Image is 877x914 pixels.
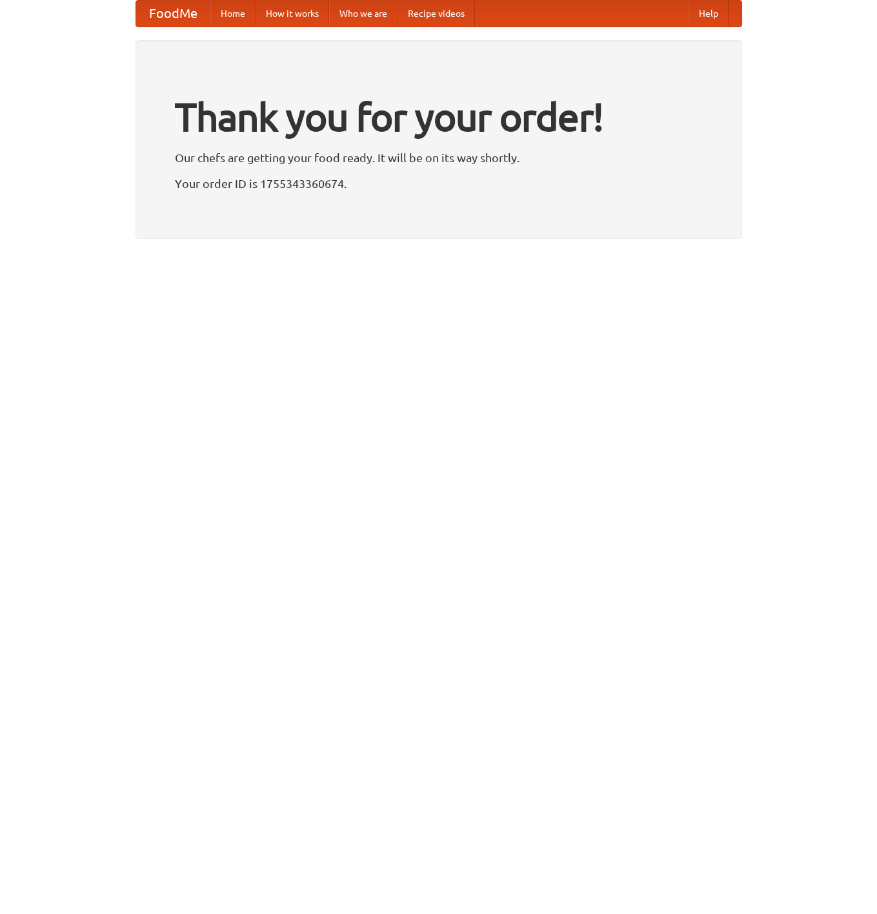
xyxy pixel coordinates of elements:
a: How it works [256,1,329,26]
p: Your order ID is 1755343360674. [175,174,703,193]
a: Help [689,1,729,26]
h1: Thank you for your order! [175,86,703,148]
a: Home [210,1,256,26]
a: Recipe videos [398,1,475,26]
a: FoodMe [136,1,210,26]
p: Our chefs are getting your food ready. It will be on its way shortly. [175,148,703,167]
a: Who we are [329,1,398,26]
